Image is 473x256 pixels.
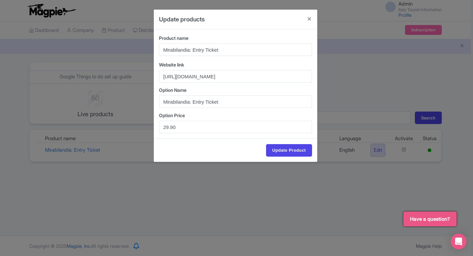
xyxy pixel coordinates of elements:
span: Option Price [159,113,185,118]
div: Open Intercom Messenger [451,234,466,249]
span: Website link [159,62,184,67]
span: Product name [159,35,189,41]
input: Update Product [266,144,312,157]
span: Option Name [159,87,187,93]
button: Close [302,10,317,28]
input: Options name [159,95,312,108]
input: Website link [159,70,312,83]
button: Have a question? [403,212,457,226]
h4: Update products [159,15,205,24]
input: Product name [159,43,312,56]
input: Options Price [159,121,312,133]
span: Have a question? [410,215,450,223]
